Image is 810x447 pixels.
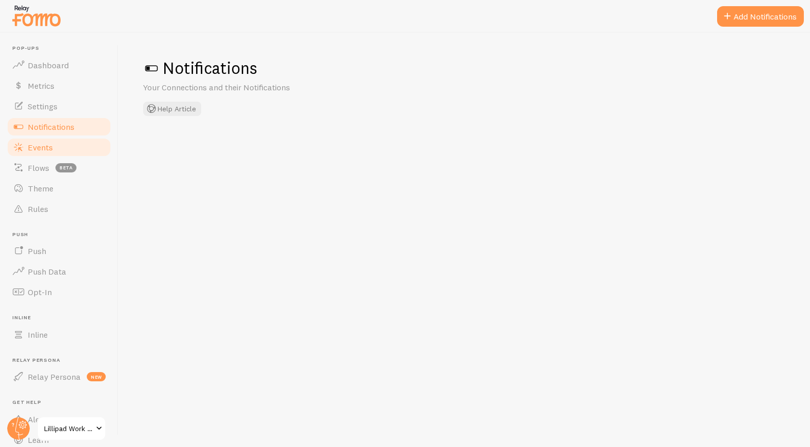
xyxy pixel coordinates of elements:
[28,435,49,445] span: Learn
[6,158,112,178] a: Flows beta
[12,315,112,321] span: Inline
[6,96,112,116] a: Settings
[12,231,112,238] span: Push
[37,416,106,441] a: Lillipad Work Solutions
[44,422,93,435] span: Lillipad Work Solutions
[6,75,112,96] a: Metrics
[143,82,390,93] p: Your Connections and their Notifications
[143,57,785,79] h1: Notifications
[6,261,112,282] a: Push Data
[11,3,62,29] img: fomo-relay-logo-orange.svg
[6,409,112,430] a: Alerts
[28,60,69,70] span: Dashboard
[28,246,46,256] span: Push
[28,414,50,424] span: Alerts
[28,287,52,297] span: Opt-In
[28,101,57,111] span: Settings
[28,122,74,132] span: Notifications
[143,102,201,116] button: Help Article
[6,116,112,137] a: Notifications
[12,357,112,364] span: Relay Persona
[12,399,112,406] span: Get Help
[6,282,112,302] a: Opt-In
[6,178,112,199] a: Theme
[28,142,53,152] span: Events
[6,137,112,158] a: Events
[28,183,53,193] span: Theme
[28,81,54,91] span: Metrics
[6,241,112,261] a: Push
[28,204,48,214] span: Rules
[6,55,112,75] a: Dashboard
[6,324,112,345] a: Inline
[28,372,81,382] span: Relay Persona
[28,329,48,340] span: Inline
[28,266,66,277] span: Push Data
[87,372,106,381] span: new
[6,366,112,387] a: Relay Persona new
[28,163,49,173] span: Flows
[6,199,112,219] a: Rules
[55,163,76,172] span: beta
[12,45,112,52] span: Pop-ups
